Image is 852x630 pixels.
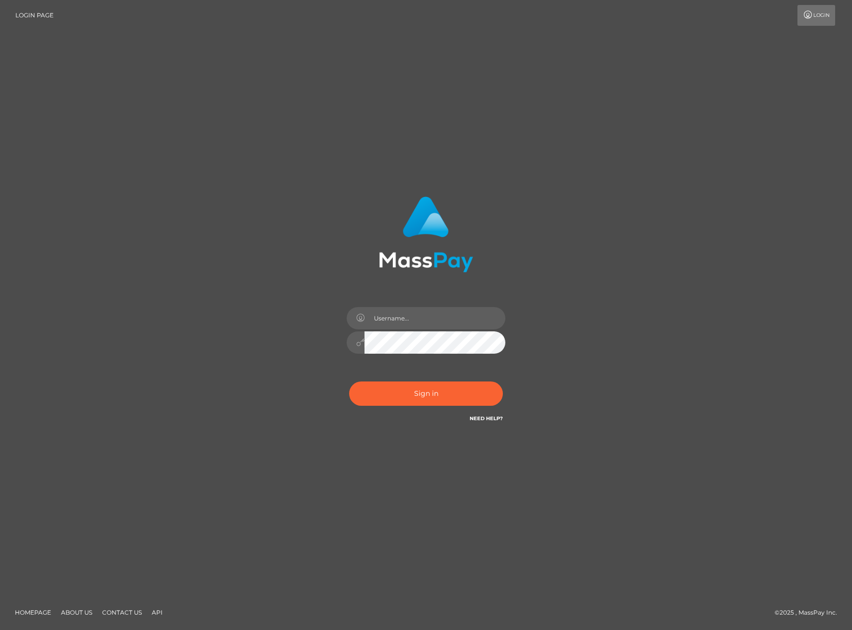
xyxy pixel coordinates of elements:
[775,607,845,618] div: © 2025 , MassPay Inc.
[98,605,146,620] a: Contact Us
[365,307,505,329] input: Username...
[57,605,96,620] a: About Us
[15,5,54,26] a: Login Page
[470,415,503,422] a: Need Help?
[379,196,473,272] img: MassPay Login
[148,605,167,620] a: API
[349,381,503,406] button: Sign in
[797,5,835,26] a: Login
[11,605,55,620] a: Homepage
